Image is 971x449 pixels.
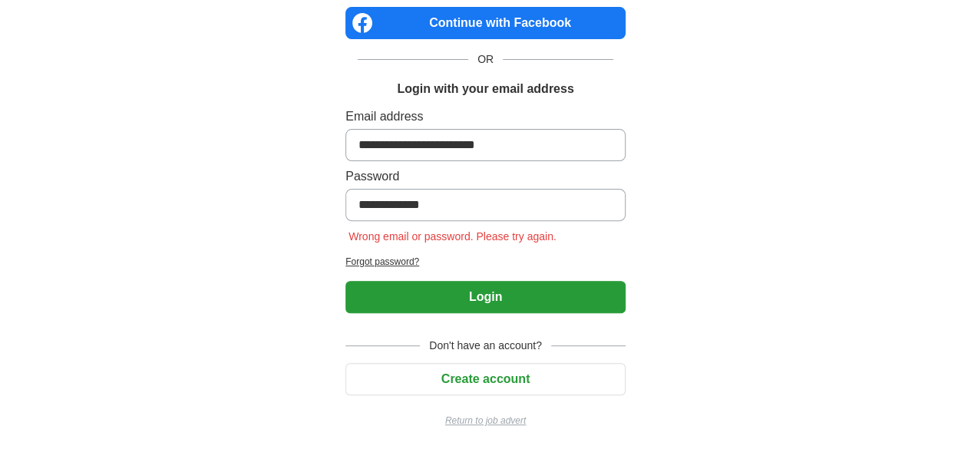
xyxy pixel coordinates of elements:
[420,338,551,354] span: Don't have an account?
[345,230,560,243] span: Wrong email or password. Please try again.
[345,281,626,313] button: Login
[345,255,626,269] a: Forgot password?
[345,167,626,186] label: Password
[345,414,626,428] a: Return to job advert
[345,7,626,39] a: Continue with Facebook
[468,51,503,68] span: OR
[345,363,626,395] button: Create account
[345,107,626,126] label: Email address
[345,372,626,385] a: Create account
[397,80,573,98] h1: Login with your email address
